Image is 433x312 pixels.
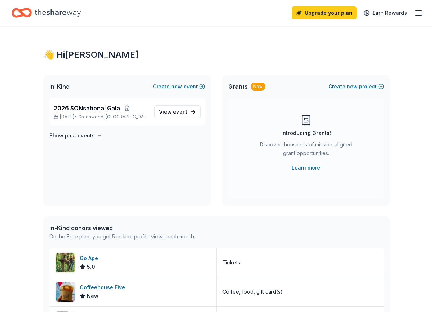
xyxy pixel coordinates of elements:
a: Home [12,4,81,21]
a: View event [154,105,201,118]
button: Createnewproject [328,82,384,91]
div: 👋 Hi [PERSON_NAME] [44,49,390,61]
div: Coffee, food, gift card(s) [222,287,283,296]
span: new [171,82,182,91]
span: event [173,109,187,115]
img: Image for Coffeehouse Five [56,282,75,302]
div: Tickets [222,258,240,267]
div: Discover thousands of mission-aligned grant opportunities. [257,140,355,161]
div: In-Kind donors viewed [49,224,195,232]
span: 5.0 [87,263,95,271]
span: 2026 SONsational Gala [54,104,120,113]
img: Image for Go Ape [56,253,75,272]
span: In-Kind [49,82,70,91]
span: View [159,107,187,116]
div: Coffeehouse Five [80,283,128,292]
a: Upgrade your plan [292,6,357,19]
div: Go Ape [80,254,101,263]
button: Createnewevent [153,82,205,91]
p: [DATE] • [54,114,149,120]
a: Learn more [292,163,320,172]
div: On the Free plan, you get 5 in-kind profile views each month. [49,232,195,241]
a: Earn Rewards [359,6,411,19]
button: Show past events [49,131,103,140]
span: Greenwood, [GEOGRAPHIC_DATA] [78,114,148,120]
span: Grants [228,82,248,91]
span: new [347,82,358,91]
span: New [87,292,98,300]
div: New [251,83,265,91]
h4: Show past events [49,131,95,140]
div: Introducing Grants! [281,129,331,137]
